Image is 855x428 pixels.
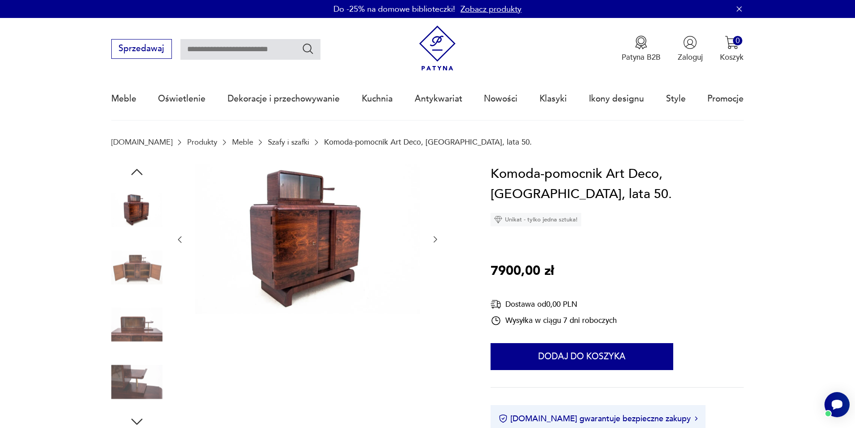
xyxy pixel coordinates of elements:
[499,413,697,424] button: [DOMAIN_NAME] gwarantuje bezpieczne zakupy
[111,185,162,236] img: Zdjęcie produktu Komoda-pomocnik Art Deco, Polska, lata 50.
[678,35,703,62] button: Zaloguj
[195,164,420,314] img: Zdjęcie produktu Komoda-pomocnik Art Deco, Polska, lata 50.
[720,52,744,62] p: Koszyk
[111,356,162,407] img: Zdjęcie produktu Komoda-pomocnik Art Deco, Polska, lata 50.
[683,35,697,49] img: Ikonka użytkownika
[491,213,581,226] div: Unikat - tylko jedna sztuka!
[491,343,673,370] button: Dodaj do koszyka
[415,26,460,71] img: Patyna - sklep z meblami i dekoracjami vintage
[733,36,742,45] div: 0
[362,78,393,119] a: Kuchnia
[158,78,206,119] a: Oświetlenie
[111,299,162,350] img: Zdjęcie produktu Komoda-pomocnik Art Deco, Polska, lata 50.
[111,242,162,293] img: Zdjęcie produktu Komoda-pomocnik Art Deco, Polska, lata 50.
[491,299,501,310] img: Ikona dostawy
[678,52,703,62] p: Zaloguj
[232,138,253,146] a: Meble
[187,138,217,146] a: Produkty
[491,315,617,326] div: Wysyłka w ciągu 7 dni roboczych
[622,35,661,62] button: Patyna B2B
[268,138,309,146] a: Szafy i szafki
[491,261,554,282] p: 7900,00 zł
[539,78,567,119] a: Klasyki
[707,78,744,119] a: Promocje
[499,414,508,423] img: Ikona certyfikatu
[622,35,661,62] a: Ikona medaluPatyna B2B
[111,39,172,59] button: Sprzedawaj
[622,52,661,62] p: Patyna B2B
[666,78,686,119] a: Style
[494,216,502,224] img: Ikona diamentu
[333,4,455,15] p: Do -25% na domowe biblioteczki!
[725,35,739,49] img: Ikona koszyka
[111,78,136,119] a: Meble
[824,392,850,417] iframe: Smartsupp widget button
[415,78,462,119] a: Antykwariat
[484,78,517,119] a: Nowości
[589,78,644,119] a: Ikony designu
[228,78,340,119] a: Dekoracje i przechowywanie
[302,42,315,55] button: Szukaj
[634,35,648,49] img: Ikona medalu
[491,164,744,205] h1: Komoda-pomocnik Art Deco, [GEOGRAPHIC_DATA], lata 50.
[460,4,522,15] a: Zobacz produkty
[111,46,172,53] a: Sprzedawaj
[695,416,697,421] img: Ikona strzałki w prawo
[491,299,617,310] div: Dostawa od 0,00 PLN
[324,138,532,146] p: Komoda-pomocnik Art Deco, [GEOGRAPHIC_DATA], lata 50.
[111,138,172,146] a: [DOMAIN_NAME]
[720,35,744,62] button: 0Koszyk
